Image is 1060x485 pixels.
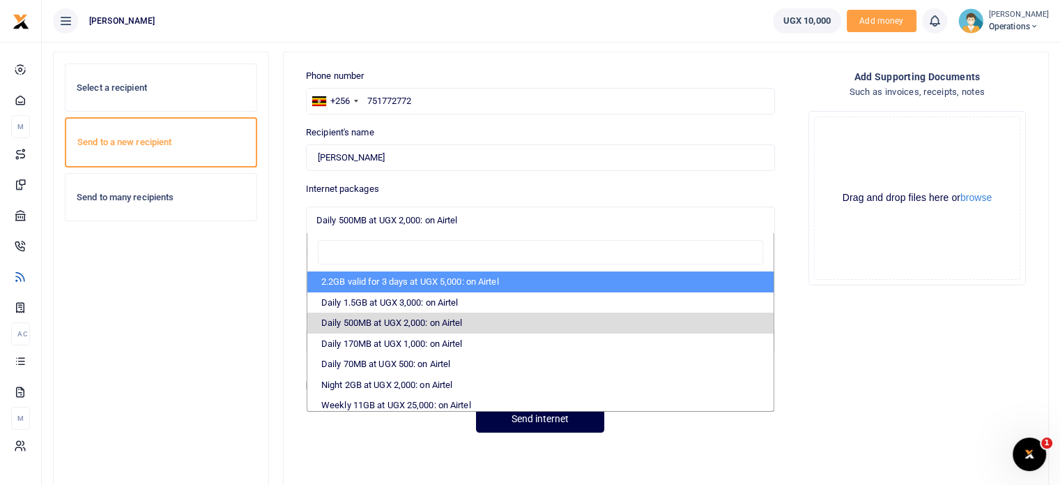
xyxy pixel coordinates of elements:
span: Add money [847,10,916,33]
button: browse [960,193,992,202]
li: Ac [11,322,30,345]
li: Daily 70MB at UGX 500: on Airtel [307,354,774,375]
a: UGX 10,000 [773,8,841,33]
div: +256 [330,94,350,108]
span: Daily 500MB at UGX 2,000: on Airtel [316,214,755,227]
li: Daily 1.5GB at UGX 3,000: on Airtel [307,292,774,313]
li: 2.2GB valid for 3 days at UGX 5,000: on Airtel [307,271,774,292]
li: Night 2GB at UGX 2,000: on Airtel [307,375,774,396]
span: [PERSON_NAME] [84,15,160,27]
small: [PERSON_NAME] [989,9,1049,21]
label: Phone number [306,69,364,83]
input: Loading name... [306,144,775,171]
li: M [11,115,30,138]
label: Internet packages [306,182,379,196]
img: logo-small [13,13,29,30]
h4: Add supporting Documents [854,69,980,84]
input: Enter phone number [306,88,775,114]
h6: Select a recipient [77,82,245,94]
label: Reason you are spending [306,246,406,260]
li: Daily 170MB at UGX 1,000: on Airtel [307,334,774,355]
h6: Send to a new recipient [77,137,245,148]
div: File Uploader [808,111,1026,285]
a: profile-user [PERSON_NAME] Operations [958,8,1049,33]
li: Wallet ballance [767,8,847,33]
label: Recipient's name [306,126,374,140]
div: Uganda: +256 [307,89,362,114]
iframe: Intercom live chat [1013,438,1046,471]
a: Send to a new recipient [65,117,257,167]
a: Select a recipient [65,64,257,112]
span: Operations [989,20,1049,33]
li: Weekly 11GB at UGX 25,000: on Airtel [307,395,774,416]
li: Toup your wallet [847,10,916,33]
h6: Send to many recipients [77,192,245,203]
label: Memo for this transaction [306,309,410,323]
li: Daily 500MB at UGX 2,000: on Airtel [307,313,774,334]
h4: Such as invoices, receipts, notes [850,84,985,100]
a: logo-small logo-large logo-large [13,15,29,26]
button: Send internet [476,405,604,433]
span: 1 [1041,438,1052,449]
span: UGX 10,000 [783,14,831,28]
input: Enter extra information [306,328,775,355]
a: Add money [847,15,916,25]
div: Drag and drop files here or [815,191,1020,204]
li: M [11,407,30,430]
a: Send to many recipients [65,173,257,222]
img: profile-user [958,8,983,33]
